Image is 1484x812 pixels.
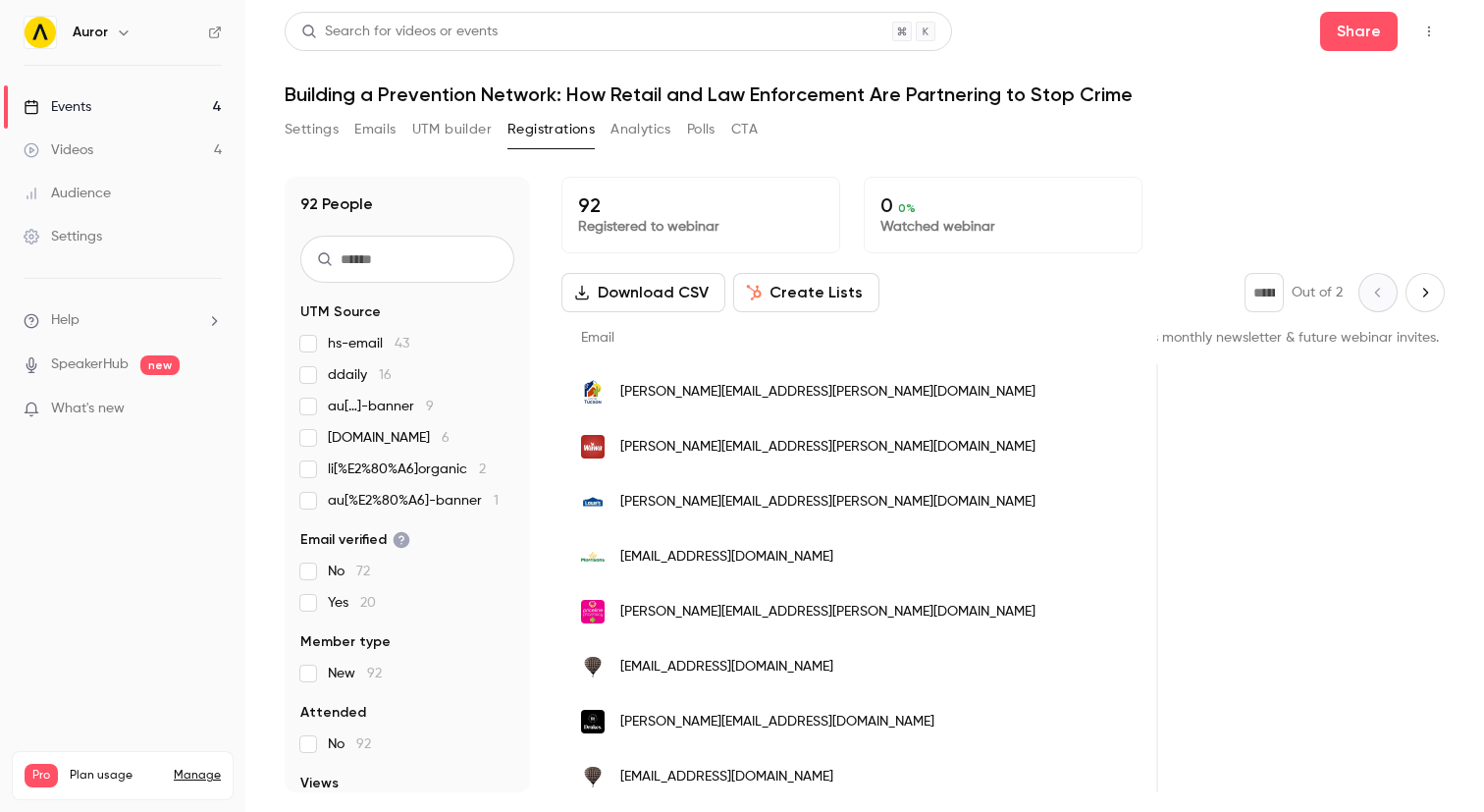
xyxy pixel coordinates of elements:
button: Polls [687,114,715,145]
span: li[%E2%80%A6]organic [328,460,486,479]
img: morrisonsplc.co.uk [581,552,605,563]
span: 1 [494,494,499,508]
div: Search for videos or events [301,22,498,42]
span: 92 [356,737,371,751]
h6: Auror [73,23,108,42]
span: No [328,562,370,581]
li: help-dropdown-opener [24,310,222,331]
button: Registrations [507,114,595,145]
span: 9 [426,400,434,413]
span: What's new [51,399,125,419]
a: SpeakerHub [51,354,129,375]
span: Sign me up for [PERSON_NAME]'s monthly newsletter & future webinar invites. [952,331,1439,345]
span: [EMAIL_ADDRESS][DOMAIN_NAME] [620,547,833,568]
p: Registered to webinar [578,217,823,237]
span: au[…]-banner [328,397,434,416]
button: Share [1320,12,1398,51]
img: davidjones.com.au [581,765,605,788]
span: UTM Source [300,302,381,322]
button: Download CSV [561,273,725,312]
span: [PERSON_NAME][EMAIL_ADDRESS][DOMAIN_NAME] [620,712,934,732]
img: drakes.com.au [581,710,605,733]
h1: 92 People [300,192,373,216]
span: [PERSON_NAME][EMAIL_ADDRESS][PERSON_NAME][DOMAIN_NAME] [620,382,1035,403]
button: CTA [731,114,758,145]
span: [EMAIL_ADDRESS][DOMAIN_NAME] [620,767,833,787]
span: 43 [395,337,409,351]
span: New [328,664,382,683]
img: tucsonaz.gov [581,380,605,404]
span: Plan usage [70,768,162,784]
span: Pro [25,764,58,787]
span: [PERSON_NAME][EMAIL_ADDRESS][PERSON_NAME][DOMAIN_NAME] [620,602,1035,623]
span: 0 % [898,201,916,215]
p: Watched webinar [880,217,1126,237]
button: Analytics [610,114,671,145]
span: [EMAIL_ADDRESS][DOMAIN_NAME] [620,657,833,677]
img: wawa.com [581,435,605,459]
img: davidjones.com.au [581,655,605,678]
button: Settings [285,114,339,145]
div: Events [24,97,91,117]
span: 16 [379,368,392,382]
p: 92 [578,193,823,217]
span: Email [581,331,614,345]
span: Yes [328,593,376,613]
span: 20 [360,596,376,610]
img: priceline.com.au [581,600,605,623]
button: Emails [354,114,396,145]
span: Help [51,310,79,331]
span: au[%E2%80%A6]-banner [328,491,499,511]
span: [PERSON_NAME][EMAIL_ADDRESS][PERSON_NAME][DOMAIN_NAME] [620,437,1035,458]
div: Audience [24,184,111,203]
img: store.lowes.com [581,490,605,514]
span: Email verified [300,530,410,550]
button: Create Lists [733,273,879,312]
span: ddaily [328,365,392,385]
span: 92 [367,667,382,680]
span: Member type [300,632,391,652]
button: UTM builder [412,114,492,145]
div: Videos [24,140,93,160]
span: 6 [442,431,450,445]
span: 72 [356,565,370,578]
button: Next page [1405,273,1445,312]
span: new [140,355,180,375]
p: 0 [880,193,1126,217]
p: Out of 2 [1292,283,1343,302]
span: hs-email [328,334,409,353]
iframe: Noticeable Trigger [198,401,222,418]
span: 2 [479,462,486,476]
span: Attended [300,703,366,723]
span: No [328,734,371,754]
div: Settings [24,227,102,246]
h1: Building a Prevention Network: How Retail and Law Enforcement Are Partnering to Stop Crime [285,82,1445,106]
span: Views [300,774,339,793]
span: [PERSON_NAME][EMAIL_ADDRESS][PERSON_NAME][DOMAIN_NAME] [620,492,1035,513]
a: Manage [174,768,221,784]
img: Auror [25,17,56,48]
span: [DOMAIN_NAME] [328,428,450,448]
